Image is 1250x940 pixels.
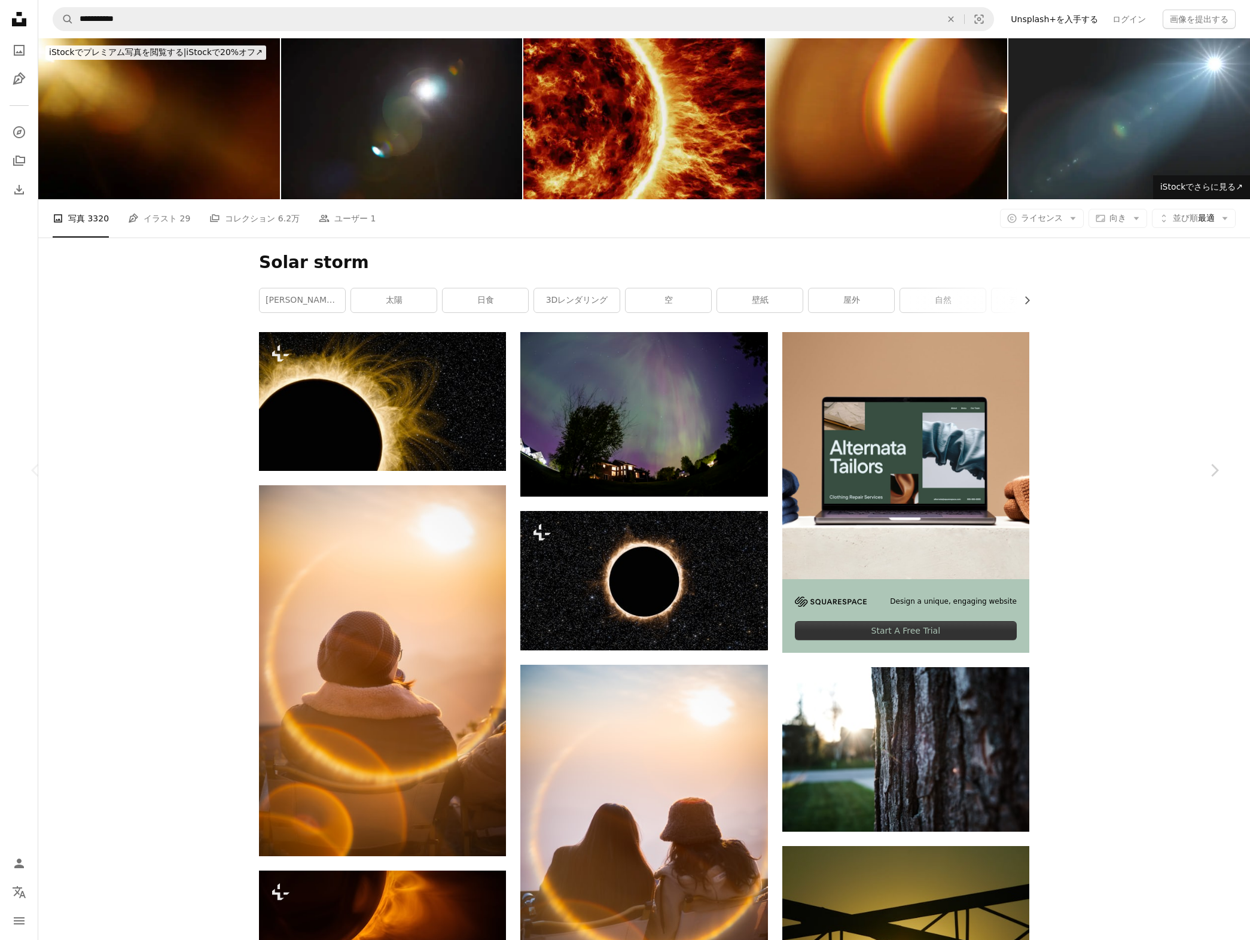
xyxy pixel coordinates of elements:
[1163,10,1236,29] button: 画像を提出する
[351,288,437,312] a: 太陽
[795,597,867,607] img: file-1705255347840-230a6ab5bca9image
[782,744,1029,755] a: 日中の茶色の木の幹
[7,909,31,933] button: メニュー
[38,38,280,199] img: Dreamy real lens flare with organic imperfections on dark background
[278,212,300,225] span: 6.2万
[520,409,767,419] a: 夜空にオーロラボアが見えます
[534,288,620,312] a: 3Dレンダリング
[1152,209,1236,228] button: 並び順最適
[938,8,964,31] button: 全てクリア
[1173,212,1215,224] span: 最適
[523,38,765,199] img: 太陽、太陽フレア
[443,288,528,312] a: 日食
[1008,38,1250,199] img: ライトイメージ
[53,7,994,31] form: サイト内でビジュアルを探す
[782,332,1029,579] img: file-1707885205802-88dd96a21c72image
[260,288,345,312] a: [PERSON_NAME]フレア
[520,332,767,497] img: 夜空にオーロラボアが見えます
[259,252,1029,273] h1: Solar storm
[128,199,190,238] a: イラスト 29
[7,149,31,173] a: コレクション
[795,621,1017,640] div: Start A Free Trial
[38,38,273,67] a: iStockでプレミアム写真を閲覧する|iStockで20%オフ↗
[209,199,300,238] a: コレクション 6.2万
[900,288,986,312] a: 自然
[49,47,263,57] span: iStockで20%オフ ↗
[766,38,1008,199] img: Real lens flare with organic imperfections on dark background
[1000,209,1084,228] button: ライセンス
[1109,213,1126,223] span: 向き
[7,880,31,904] button: 言語
[890,597,1017,607] span: Design a unique, engaging website
[717,288,803,312] a: 壁紙
[1173,213,1198,223] span: 並び順
[965,8,993,31] button: ビジュアル検索
[1021,213,1063,223] span: ライセンス
[319,199,376,238] a: ユーザー 1
[49,47,186,57] span: iStockでプレミアム写真を閲覧する |
[782,332,1029,653] a: Design a unique, engaging websiteStart A Free Trial
[371,212,376,225] span: 1
[809,288,894,312] a: 屋外
[7,38,31,62] a: 写真
[7,178,31,202] a: ダウンロード履歴
[259,485,506,856] img: 椅子に座って太陽を眺める人
[259,665,506,676] a: 椅子に座って太陽を眺める人
[1016,288,1029,312] button: リストを右にスクロールする
[180,212,191,225] span: 29
[520,511,767,650] img: 黒い空の真ん中にあるブラックホール
[1178,413,1250,528] a: 次へ
[1153,175,1250,199] a: iStockでさらに見る↗
[1089,209,1147,228] button: 向き
[7,120,31,144] a: 探す
[7,67,31,91] a: イラスト
[992,288,1077,312] a: デジタル画像
[520,844,767,855] a: 太陽を背景にベンチに座る2人の女性
[1105,10,1153,29] a: ログイン
[7,851,31,875] a: ログイン / 登録する
[259,396,506,407] a: 空には日食が見られます
[53,8,74,31] button: Unsplashで検索する
[281,38,523,199] img: 黒い背景に抽象的な自然なレンズフレアの画像
[1160,182,1243,191] span: iStockでさらに見る ↗
[520,575,767,586] a: 黒い空の真ん中にあるブラックホール
[782,667,1029,832] img: 日中の茶色の木の幹
[1004,10,1105,29] a: Unsplash+を入手する
[626,288,711,312] a: 空
[259,332,506,471] img: 空には日食が見られます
